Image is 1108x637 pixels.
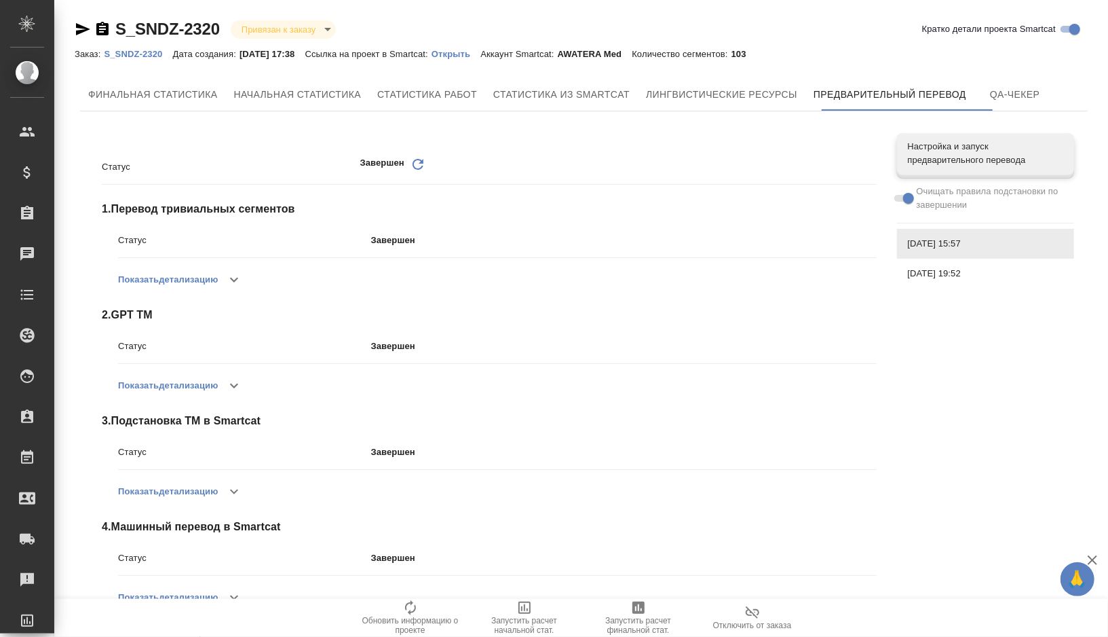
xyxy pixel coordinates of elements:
[94,21,111,37] button: Скопировать ссылку
[354,599,467,637] button: Обновить информацию о проекте
[632,49,731,59] p: Количество сегментов:
[102,519,877,535] span: 4 . Машинный перевод в Smartcat
[88,86,218,103] span: Финальная статистика
[360,156,404,177] p: Завершен
[377,86,477,103] span: Статистика работ
[922,22,1056,36] span: Кратко детали проекта Smartcat
[118,551,371,565] p: Статус
[231,20,336,39] div: Привязан к заказу
[102,201,877,217] span: 1 . Перевод тривиальных сегментов
[371,445,877,459] p: Завершен
[982,86,1048,103] span: QA-чекер
[118,475,218,508] button: Показатьдетализацию
[234,86,362,103] span: Начальная статистика
[118,234,371,247] p: Статус
[118,445,371,459] p: Статус
[713,621,792,630] span: Отключить от заказа
[493,86,630,103] span: Статистика из Smartcat
[695,599,809,637] button: Отключить от заказа
[1066,565,1089,594] span: 🙏
[731,49,757,59] p: 103
[908,267,1063,280] span: [DATE] 19:52
[371,234,877,247] p: Завершен
[240,49,305,59] p: [DATE] 17:38
[102,413,877,429] span: 3 . Подстановка ТМ в Smartcat
[371,340,877,353] p: Завершен
[646,86,797,103] span: Лингвистические ресурсы
[237,24,320,35] button: Привязан к заказу
[75,21,91,37] button: Скопировать ссылку для ЯМессенджера
[371,551,877,565] p: Завершен
[102,160,360,174] p: Статус
[908,237,1063,251] span: [DATE] 15:57
[104,48,172,59] a: S_SNDZ-2320
[476,616,573,635] span: Запустить расчет начальной стат.
[432,48,480,59] a: Открыть
[558,49,632,59] p: AWATERA Med
[814,86,966,103] span: Предварительный перевод
[897,259,1074,289] div: [DATE] 19:52
[104,49,172,59] p: S_SNDZ-2320
[590,616,687,635] span: Запустить расчет финальной стат.
[173,49,240,59] p: Дата создания:
[1061,562,1094,596] button: 🙏
[432,49,480,59] p: Открыть
[118,340,371,353] p: Статус
[581,599,695,637] button: Запустить расчет финальной стат.
[118,369,218,402] button: Показатьдетализацию
[908,140,1063,167] span: Настройка и запуск предварительного перевода
[917,185,1064,212] span: Очищать правила подстановки по завершении
[305,49,432,59] p: Ссылка на проект в Smartcat:
[102,307,877,323] span: 2 . GPT TM
[75,49,104,59] p: Заказ:
[897,229,1074,259] div: [DATE] 15:57
[467,599,581,637] button: Запустить расчет начальной стат.
[118,263,218,296] button: Показатьдетализацию
[897,133,1074,174] div: Настройка и запуск предварительного перевода
[115,20,220,38] a: S_SNDZ-2320
[118,581,218,614] button: Показатьдетализацию
[362,616,459,635] span: Обновить информацию о проекте
[480,49,557,59] p: Аккаунт Smartcat:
